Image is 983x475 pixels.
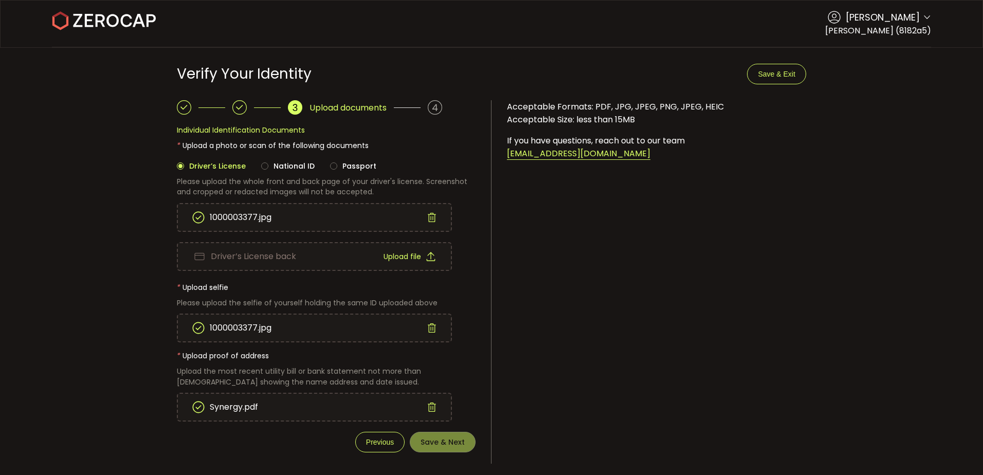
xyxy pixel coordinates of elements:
[507,135,685,147] span: If you have questions, reach out to our team
[421,439,465,446] span: Save & Next
[366,438,394,446] span: Previous
[507,114,635,125] span: Acceptable Size: less than 15MB
[210,316,271,340] span: 1000003377.jpg
[846,10,920,24] span: [PERSON_NAME]
[210,205,271,230] span: 1000003377.jpg
[310,101,387,114] span: Upload documents
[184,161,246,171] span: Driver’s License
[825,25,931,36] span: [PERSON_NAME] (8182a5)
[337,161,376,171] span: Passport
[177,64,312,84] span: Verify Your Identity
[507,101,724,113] span: Acceptable Formats: PDF, JPG, JPEG, PNG, JPEG, HEIC
[384,253,421,260] span: Upload file
[932,426,983,475] iframe: Chat Widget
[758,70,795,78] span: Save & Exit
[355,432,405,452] button: Previous
[210,395,258,419] span: Synergy.pdf
[177,125,305,135] span: Individual Identification Documents
[507,148,650,160] span: [EMAIL_ADDRESS][DOMAIN_NAME]
[211,252,296,261] span: Driver’s License back
[177,176,467,197] span: Please upload the whole front and back page of your driver's license. Screenshot and cropped or r...
[268,161,315,171] span: National ID
[747,64,806,84] button: Save & Exit
[410,432,476,452] button: Save & Next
